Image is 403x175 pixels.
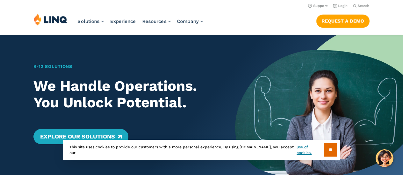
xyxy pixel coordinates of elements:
span: Solutions [78,18,100,24]
span: Company [177,18,199,24]
button: Hello, have a question? Let’s chat. [376,149,393,167]
a: Login [333,4,348,8]
span: Resources [142,18,167,24]
nav: Primary Navigation [78,13,203,34]
a: use of cookies. [297,144,324,156]
a: Resources [142,18,171,24]
a: Experience [110,18,136,24]
h1: K‑12 Solutions [33,63,219,70]
img: LINQ | K‑12 Software [34,13,68,25]
nav: Button Navigation [316,13,370,27]
a: Solutions [78,18,104,24]
span: Search [358,4,370,8]
a: Explore Our Solutions [33,129,128,144]
a: Support [308,4,328,8]
a: Company [177,18,203,24]
h2: We Handle Operations. You Unlock Potential. [33,78,219,111]
button: Open Search Bar [353,3,370,8]
div: This site uses cookies to provide our customers with a more personal experience. By using [DOMAIN... [63,140,340,160]
a: Request a Demo [316,15,370,27]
